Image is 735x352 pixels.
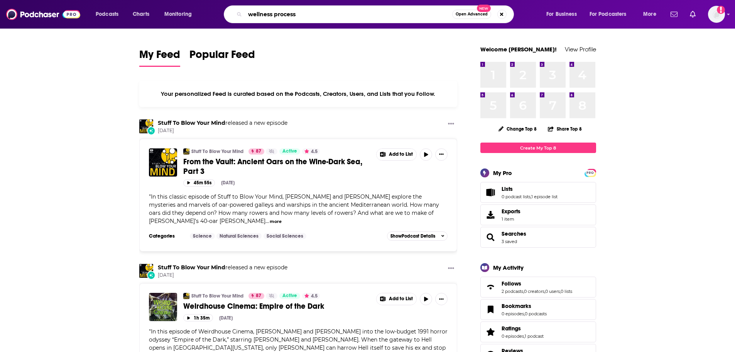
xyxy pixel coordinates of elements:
[667,8,681,21] a: Show notifications dropdown
[502,289,523,294] a: 2 podcasts
[183,293,189,299] img: Stuff To Blow Your Mind
[302,148,320,155] button: 4.5
[480,182,596,203] span: Lists
[282,148,297,155] span: Active
[139,81,458,107] div: Your personalized Feed is curated based on the Podcasts, Creators, Users, and Lists that you Follow.
[139,119,153,133] img: Stuff To Blow Your Mind
[502,280,521,287] span: Follows
[158,264,287,271] h3: released a new episode
[245,8,452,20] input: Search podcasts, credits, & more...
[502,194,531,199] a: 0 podcast lists
[6,7,80,22] img: Podchaser - Follow, Share and Rate Podcasts
[546,9,577,20] span: For Business
[502,325,544,332] a: Ratings
[139,48,180,66] span: My Feed
[524,311,525,316] span: ,
[189,48,255,66] span: Popular Feed
[133,9,149,20] span: Charts
[561,289,572,294] a: 0 lists
[524,333,525,339] span: ,
[493,169,512,177] div: My Pro
[708,6,725,23] img: User Profile
[282,292,297,300] span: Active
[158,119,225,126] a: Stuff To Blow Your Mind
[480,277,596,298] span: Follows
[502,230,526,237] span: Searches
[560,289,561,294] span: ,
[270,218,282,225] button: more
[708,6,725,23] button: Show profile menu
[248,293,264,299] a: 87
[502,280,572,287] a: Follows
[377,293,417,305] button: Show More Button
[158,119,287,127] h3: released a new episode
[190,233,215,239] a: Science
[502,185,513,192] span: Lists
[248,148,264,155] a: 87
[279,148,300,155] a: Active
[545,289,560,294] a: 0 users
[183,157,362,176] span: From the Vault: Ancient Oars on the Wine-Dark Sea, Part 3
[524,289,544,294] a: 0 creators
[483,187,498,198] a: Lists
[183,301,371,311] a: Weirdhouse Cinema: Empire of the Dark
[502,325,521,332] span: Ratings
[483,304,498,315] a: Bookmarks
[502,185,558,192] a: Lists
[525,311,547,316] a: 0 podcasts
[586,170,595,175] a: PRO
[523,289,524,294] span: ,
[183,314,213,321] button: 1h 35m
[189,48,255,67] a: Popular Feed
[502,333,524,339] a: 0 episodes
[389,296,413,302] span: Add to List
[264,233,306,239] a: Social Sciences
[221,180,235,185] div: [DATE]
[717,6,725,14] svg: Add a profile image
[435,293,448,305] button: Show More Button
[502,311,524,316] a: 0 episodes
[387,231,448,241] button: ShowPodcast Details
[708,6,725,23] span: Logged in as Ashley_Beenen
[302,293,320,299] button: 4.5
[531,194,558,199] a: 1 episode list
[149,193,439,224] span: "
[147,271,155,279] div: New Episode
[547,121,582,136] button: Share Top 8
[480,227,596,248] span: Searches
[158,128,287,134] span: [DATE]
[435,148,448,161] button: Show More Button
[502,303,547,309] a: Bookmarks
[494,124,542,134] button: Change Top 8
[480,143,596,153] a: Create My Top 8
[483,209,498,220] span: Exports
[149,193,439,224] span: In this classic episode of Stuff to Blow Your Mind, [PERSON_NAME] and [PERSON_NAME] explore the m...
[139,264,153,278] a: Stuff To Blow Your Mind
[483,232,498,243] a: Searches
[90,8,128,20] button: open menu
[452,10,491,19] button: Open AdvancedNew
[586,170,595,176] span: PRO
[183,179,215,187] button: 45m 55s
[502,216,520,222] span: 1 item
[483,326,498,337] a: Ratings
[279,293,300,299] a: Active
[183,301,324,311] span: Weirdhouse Cinema: Empire of the Dark
[456,12,488,16] span: Open Advanced
[643,9,656,20] span: More
[502,208,520,215] span: Exports
[139,48,180,67] a: My Feed
[265,218,269,224] span: ...
[147,126,155,135] div: New Episode
[149,293,177,321] img: Weirdhouse Cinema: Empire of the Dark
[256,292,261,300] span: 87
[158,272,287,279] span: [DATE]
[183,148,189,155] img: Stuff To Blow Your Mind
[480,321,596,342] span: Ratings
[149,148,177,177] img: From the Vault: Ancient Oars on the Wine-Dark Sea, Part 3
